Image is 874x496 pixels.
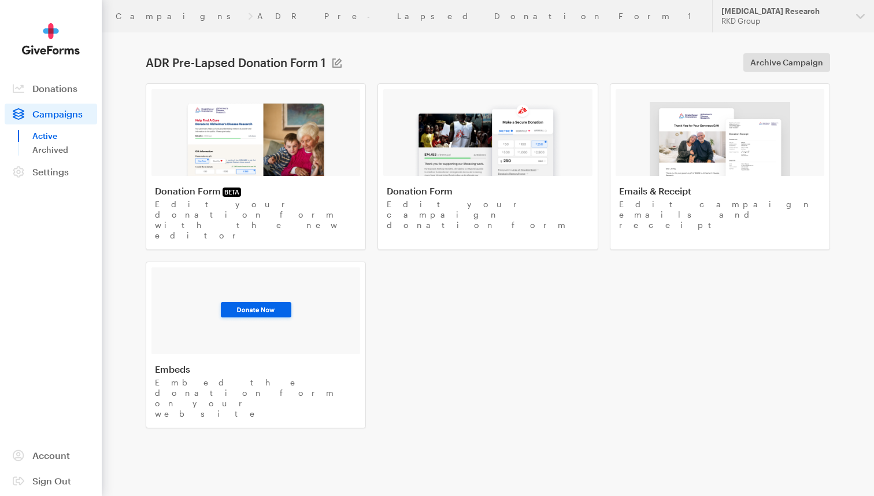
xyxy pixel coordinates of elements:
[387,199,588,230] p: Edit your campaign donation form
[5,161,97,182] a: Settings
[155,185,357,197] h4: Donation Form
[223,188,241,197] span: BETA
[721,16,847,26] div: RKD Group
[414,102,561,176] img: image-2-e181a1b57a52e92067c15dabc571ad95275de6101288912623f50734140ed40c.png
[32,166,69,177] span: Settings
[619,185,821,197] h4: Emails & Receipt
[32,108,83,119] span: Campaigns
[5,445,97,466] a: Account
[185,102,327,176] img: image-1-83ed7ead45621bf174d8040c5c72c9f8980a381436cbc16a82a0f79bcd7e5139.png
[155,363,357,375] h4: Embeds
[619,199,821,230] p: Edit campaign emails and receipt
[387,185,588,197] h4: Donation Form
[32,475,71,486] span: Sign Out
[377,83,598,250] a: Donation Form Edit your campaign donation form
[750,56,823,69] span: Archive Campaign
[743,53,830,72] a: Archive Campaign
[32,450,70,461] span: Account
[146,56,325,69] h1: ADR Pre-Lapsed Donation Form 1
[721,6,847,16] div: [MEDICAL_DATA] Research
[610,83,830,250] a: Emails & Receipt Edit campaign emails and receipt
[217,299,295,322] img: image-3-93ee28eb8bf338fe015091468080e1db9f51356d23dce784fdc61914b1599f14.png
[650,102,790,176] img: image-3-0695904bd8fc2540e7c0ed4f0f3f42b2ae7fdd5008376bfc2271839042c80776.png
[5,471,97,491] a: Sign Out
[5,78,97,99] a: Donations
[155,377,357,419] p: Embed the donation form on your website
[32,83,77,94] span: Donations
[5,104,97,124] a: Campaigns
[257,12,695,21] a: ADR Pre-Lapsed Donation Form 1
[146,83,366,250] a: Donation FormBETA Edit your donation form with the new editor
[32,143,97,157] a: Archived
[22,23,80,55] img: GiveForms
[32,129,97,143] a: Active
[155,199,357,241] p: Edit your donation form with the new editor
[146,262,366,428] a: Embeds Embed the donation form on your website
[116,12,243,21] a: Campaigns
